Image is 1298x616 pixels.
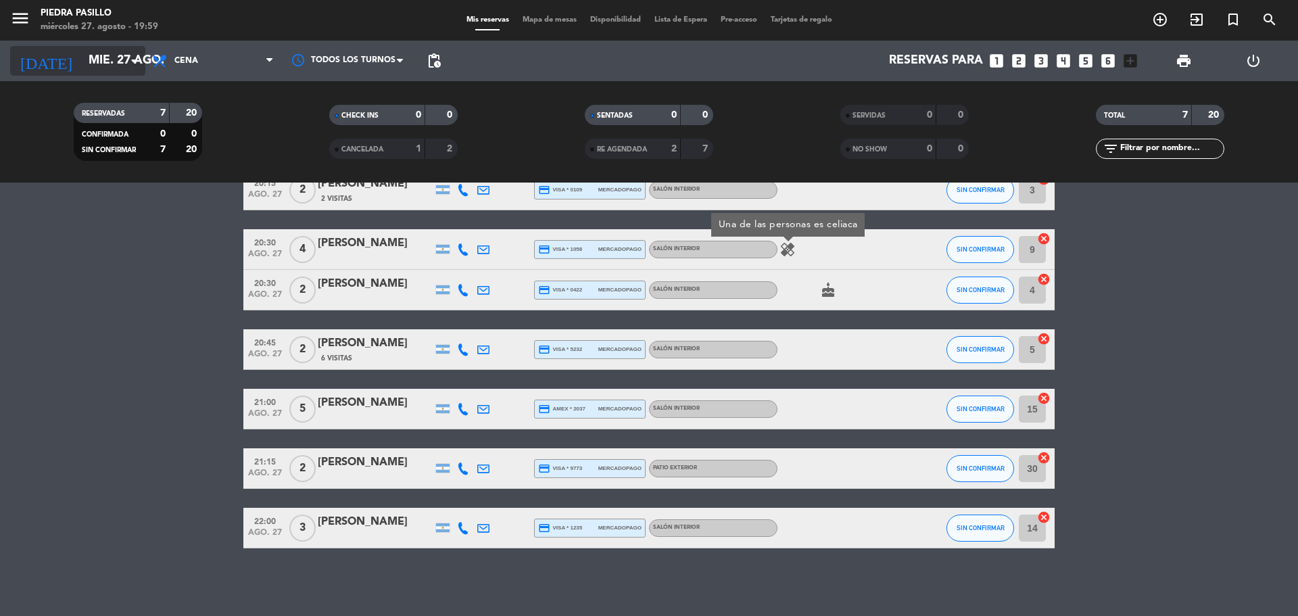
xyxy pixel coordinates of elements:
[248,394,282,409] span: 21:00
[598,245,642,254] span: mercadopago
[1104,112,1125,119] span: TOTAL
[598,345,642,354] span: mercadopago
[538,463,550,475] i: credit_card
[318,335,433,352] div: [PERSON_NAME]
[248,174,282,190] span: 20:15
[341,146,383,153] span: CANCELADA
[248,290,282,306] span: ago. 27
[957,524,1005,531] span: SIN CONFIRMAR
[289,336,316,363] span: 2
[160,145,166,154] strong: 7
[318,394,433,412] div: [PERSON_NAME]
[186,145,199,154] strong: 20
[653,346,700,352] span: Salón Interior
[1176,53,1192,69] span: print
[946,396,1014,423] button: SIN CONFIRMAR
[957,346,1005,353] span: SIN CONFIRMAR
[764,16,839,24] span: Tarjetas de regalo
[248,250,282,265] span: ago. 27
[447,144,455,153] strong: 2
[958,110,966,120] strong: 0
[957,245,1005,253] span: SIN CONFIRMAR
[538,284,582,296] span: visa * 0422
[516,16,583,24] span: Mapa de mesas
[426,53,442,69] span: pending_actions
[248,469,282,484] span: ago. 27
[714,16,764,24] span: Pre-acceso
[174,56,198,66] span: Cena
[1261,11,1278,28] i: search
[648,16,714,24] span: Lista de Espera
[957,286,1005,293] span: SIN CONFIRMAR
[447,110,455,120] strong: 0
[289,277,316,304] span: 2
[160,129,166,139] strong: 0
[248,513,282,528] span: 22:00
[957,465,1005,472] span: SIN CONFIRMAR
[1037,273,1051,286] i: cancel
[416,110,421,120] strong: 0
[248,275,282,290] span: 20:30
[248,409,282,425] span: ago. 27
[248,528,282,544] span: ago. 27
[1037,392,1051,405] i: cancel
[583,16,648,24] span: Disponibilidad
[1077,52,1095,70] i: looks_5
[289,455,316,482] span: 2
[946,176,1014,204] button: SIN CONFIRMAR
[946,515,1014,542] button: SIN CONFIRMAR
[988,52,1005,70] i: looks_one
[538,184,582,196] span: visa * 0109
[820,282,836,298] i: cake
[538,184,550,196] i: credit_card
[1218,41,1288,81] div: LOG OUT
[10,8,30,28] i: menu
[957,186,1005,193] span: SIN CONFIRMAR
[946,277,1014,304] button: SIN CONFIRMAR
[1152,11,1168,28] i: add_circle_outline
[1188,11,1205,28] i: exit_to_app
[1032,52,1050,70] i: looks_3
[318,513,433,531] div: [PERSON_NAME]
[318,235,433,252] div: [PERSON_NAME]
[289,176,316,204] span: 2
[538,243,582,256] span: visa * 1058
[946,455,1014,482] button: SIN CONFIRMAR
[946,236,1014,263] button: SIN CONFIRMAR
[318,175,433,193] div: [PERSON_NAME]
[927,110,932,120] strong: 0
[957,405,1005,412] span: SIN CONFIRMAR
[671,110,677,120] strong: 0
[321,193,352,204] span: 2 Visitas
[289,236,316,263] span: 4
[191,129,199,139] strong: 0
[598,404,642,413] span: mercadopago
[889,54,983,68] span: Reservas para
[126,53,142,69] i: arrow_drop_down
[538,403,550,415] i: credit_card
[1103,141,1119,157] i: filter_list
[653,187,700,192] span: Salón Interior
[598,285,642,294] span: mercadopago
[1119,141,1224,156] input: Filtrar por nombre...
[248,350,282,365] span: ago. 27
[779,241,796,258] i: healing
[1037,451,1051,465] i: cancel
[416,144,421,153] strong: 1
[702,144,711,153] strong: 7
[1010,52,1028,70] i: looks_two
[671,144,677,153] strong: 2
[597,146,647,153] span: RE AGENDADA
[341,112,379,119] span: CHECK INS
[946,336,1014,363] button: SIN CONFIRMAR
[653,246,700,252] span: Salón Interior
[1055,52,1072,70] i: looks_4
[289,515,316,542] span: 3
[1245,53,1261,69] i: power_settings_new
[186,108,199,118] strong: 20
[598,185,642,194] span: mercadopago
[1099,52,1117,70] i: looks_6
[160,108,166,118] strong: 7
[318,454,433,471] div: [PERSON_NAME]
[653,287,700,292] span: Salón Interior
